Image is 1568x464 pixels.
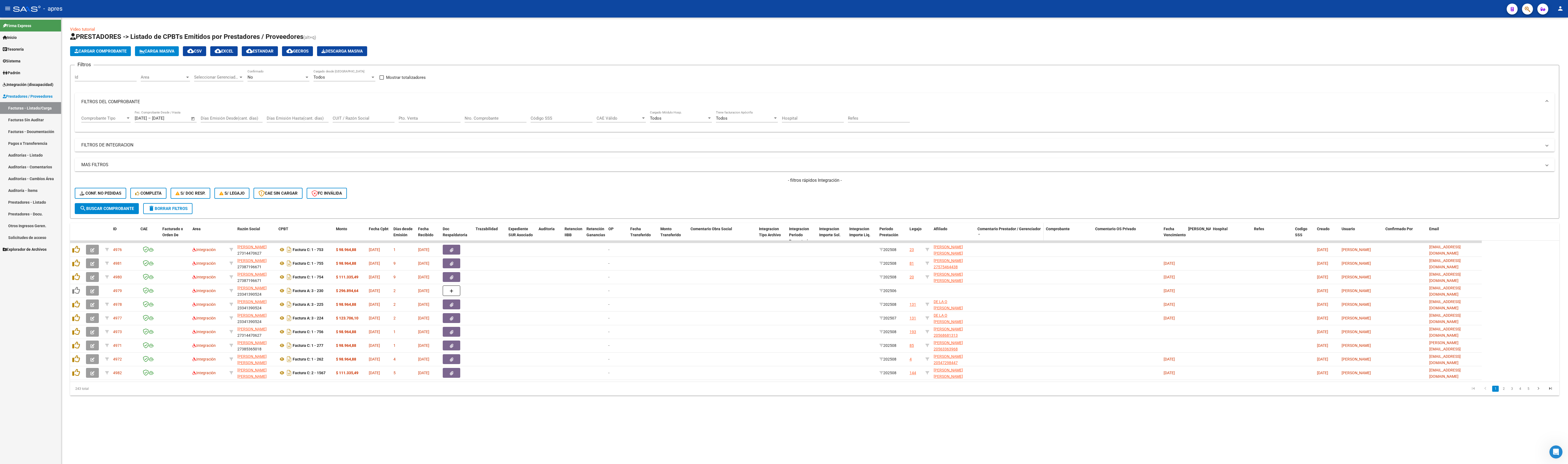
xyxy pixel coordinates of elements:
datatable-header-cell: Fecha Vencimiento [1161,223,1186,247]
span: CSV [187,49,202,54]
span: Todos [716,116,727,121]
span: (alt+q) [303,35,316,40]
span: Carga Masiva [139,49,174,54]
span: Usuario [1342,227,1355,231]
h4: - filtros rápidos Integración - [75,177,1555,183]
li: page 5 [1524,384,1532,393]
strong: Factura A: 3 - 230 [293,289,323,293]
mat-panel-title: FILTROS DE INTEGRACION [81,142,1541,148]
a: Video tutorial [70,27,95,32]
div: 4 [910,356,912,362]
datatable-header-cell: Integracion Importe Liq. [847,223,877,247]
span: [EMAIL_ADDRESS][DOMAIN_NAME] [1429,313,1461,324]
span: [DATE] [1317,302,1328,307]
datatable-header-cell: CPBT [276,223,334,247]
span: 202508 [879,247,896,252]
mat-icon: delete [148,205,155,212]
datatable-header-cell: Integracion Periodo Presentacion [787,223,817,247]
span: Comprobante Tipo [81,116,126,121]
span: Sistema [3,58,21,64]
div: 27314470627 [237,244,274,255]
button: Cargar Comprobante [70,46,131,56]
span: Email [1429,227,1439,231]
span: Comentario Obra Social [691,227,732,231]
strong: Factura C: 1 - 755 [293,261,323,266]
strong: $ 98.964,88 [336,247,356,252]
span: Integración [192,289,216,293]
button: Conf. no pedidas [75,188,126,199]
span: [DATE] [418,275,429,279]
span: [PERSON_NAME] [237,272,267,276]
i: Descargar documento [286,273,293,281]
strong: $ 123.706,10 [336,316,358,320]
span: Integracion Importe Liq. [849,227,870,237]
datatable-header-cell: OP [606,223,628,247]
span: [DATE] [369,302,380,307]
mat-icon: menu [4,5,11,12]
span: Inicio [3,34,17,41]
span: Días desde Emisión [393,227,413,237]
span: [PERSON_NAME] [PERSON_NAME] 20573091702 [934,368,963,385]
div: Mu indicaron que ya lo resolvieron [30,50,105,62]
button: Open calendar [190,116,196,122]
span: – [148,116,151,121]
span: [DATE] [1164,261,1175,266]
span: [PERSON_NAME] [1188,227,1218,231]
datatable-header-cell: Retención Ganancias [584,223,606,247]
button: Selector de emoji [8,179,13,184]
span: FC Inválida [312,191,342,196]
span: Refes [1254,227,1264,231]
span: Tesorería [3,46,24,52]
span: ID [113,227,117,231]
span: Explorador de Archivos [3,246,47,252]
span: Comentario Prestador / Gerenciador [977,227,1041,231]
span: Comentario OS Privado [1095,227,1136,231]
a: go to first page [1468,386,1478,392]
span: Retencion IIBB [565,227,582,237]
i: Descargar documento [286,314,293,322]
div: [DATE] [4,14,105,22]
datatable-header-cell: Razón Social [235,223,276,247]
span: [DATE] [1164,275,1175,279]
span: Conf. no pedidas [80,191,121,196]
span: CAE [140,227,148,231]
li: page 3 [1508,384,1516,393]
span: [DATE] [369,275,380,279]
datatable-header-cell: Legajo [907,223,923,247]
button: Carga Masiva [135,46,179,56]
datatable-header-cell: Confirmado Por [1383,223,1427,247]
span: [PERSON_NAME] [PERSON_NAME] 27481767461 [934,272,963,289]
div: Mariel dice… [4,22,105,50]
span: [DATE] [369,261,380,266]
button: Enviar un mensaje… [94,177,103,186]
div: Mu indicaron que ya lo resolvieron [35,54,101,59]
span: 9 [393,261,396,266]
div: FILTROS DEL COMPROBANTE [75,111,1555,132]
span: Integración (discapacidad) [3,82,53,88]
span: Area [141,75,185,80]
span: No [248,75,253,80]
app-download-masive: Descarga masiva de comprobantes (adjuntos) [317,46,367,56]
button: CSV [183,46,206,56]
button: FC Inválida [307,188,347,199]
button: EXCEL [210,46,238,56]
span: [PERSON_NAME] [237,299,267,304]
input: Fecha inicio [135,116,147,121]
span: CAE Válido [597,116,641,121]
span: Creado [1317,227,1330,231]
h1: Fin [27,5,33,9]
datatable-header-cell: Período Prestación [877,223,907,247]
div: Mariel dice… [4,50,105,63]
span: [PERSON_NAME] [1342,261,1371,266]
span: Expediente SUR Asociado [508,227,533,237]
mat-expansion-panel-header: FILTROS DEL COMPROBANTE [75,93,1555,111]
span: Estandar [246,49,274,54]
button: Buscar Comprobante [75,203,139,214]
span: Integración [192,247,216,252]
span: Auditoria [539,227,555,231]
span: [EMAIL_ADDRESS][DOMAIN_NAME] [1429,245,1461,255]
span: OP [608,227,614,231]
span: [DATE] [369,289,380,293]
span: CAE SIN CARGAR [258,191,298,196]
span: [PERSON_NAME] [237,286,267,290]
